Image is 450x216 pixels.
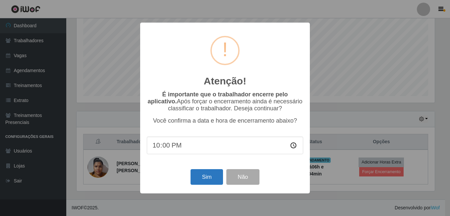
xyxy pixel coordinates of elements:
p: Após forçar o encerramento ainda é necessário classificar o trabalhador. Deseja continuar? [147,91,303,112]
h2: Atenção! [204,75,246,87]
b: É importante que o trabalhador encerre pelo aplicativo. [147,91,288,105]
p: Você confirma a data e hora de encerramento abaixo? [147,117,303,124]
button: Sim [191,169,223,185]
button: Não [226,169,259,185]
